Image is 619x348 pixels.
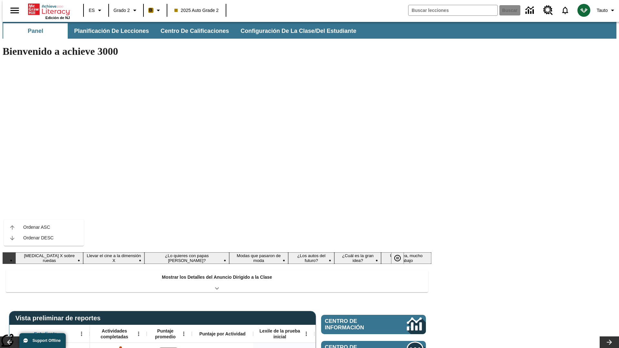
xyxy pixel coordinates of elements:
[162,274,272,281] p: Mostrar los Detalles del Anuncio Dirigido a la Clase
[594,5,619,16] button: Perfil/Configuración
[3,22,616,39] div: Subbarra de navegación
[3,5,94,11] body: Máximo 600 caracteres Presiona Escape para desactivar la barra de herramientas Presiona Alt + F10...
[5,1,24,20] button: Abrir el menú lateral
[256,328,303,340] span: Lexile de la prueba inicial
[134,329,143,339] button: Abrir menú
[391,252,404,264] button: Pausar
[229,252,288,264] button: Diapositiva 4 Modas que pasaron de moda
[9,325,90,343] div: Estudiante
[3,23,68,39] button: Panel
[69,23,154,39] button: Planificación de lecciones
[146,5,165,16] button: Boost El color de la clase es anaranjado claro. Cambiar el color de la clase.
[15,314,104,322] span: Vista preliminar de reportes
[4,219,84,246] ul: Estudiante, Abrir menú,
[34,331,57,337] span: Estudiante
[600,336,619,348] button: Carrusel de lecciones, seguir
[381,252,431,264] button: Diapositiva 7 Una idea, mucho trabajo
[33,338,61,343] span: Support Offline
[111,5,141,16] button: Grado: Grado 2, Elige un grado
[3,23,362,39] div: Subbarra de navegación
[301,329,311,339] button: Abrir menú
[391,252,410,264] div: Pausar
[522,2,539,19] a: Centro de información
[408,5,497,15] input: Buscar campo
[149,6,152,14] span: B
[321,315,426,334] a: Centro de información
[28,3,70,16] a: Portada
[6,270,428,292] div: Mostrar los Detalles del Anuncio Dirigido a la Clase
[574,2,594,19] button: Escoja un nuevo avatar
[325,318,385,331] span: Centro de información
[235,23,361,39] button: Configuración de la clase/del estudiante
[199,331,245,337] span: Puntaje por Actividad
[93,328,136,340] span: Actividades completadas
[557,2,574,19] a: Notificaciones
[19,333,66,348] button: Support Offline
[89,7,95,14] span: ES
[334,252,381,264] button: Diapositiva 6 ¿Cuál es la gran idea?
[86,5,106,16] button: Lenguaje: ES, Selecciona un idioma
[3,45,431,57] h1: Bienvenido a achieve 3000
[23,224,79,231] span: Ordenar ASC
[539,2,557,19] a: Centro de recursos, Se abrirá en una pestaña nueva.
[288,252,334,264] button: Diapositiva 5 ¿Los autos del futuro?
[28,2,70,20] div: Portada
[144,252,229,264] button: Diapositiva 3 ¿Lo quieres con papas fritas?
[77,329,86,339] button: Estudiante, Abrir menú,
[45,16,70,20] span: Edición de NJ
[577,4,590,17] img: avatar image
[150,328,181,340] span: Puntaje promedio
[179,329,189,339] button: Abrir menú
[174,7,219,14] span: 2025 Auto Grade 2
[83,252,144,264] button: Diapositiva 2 Llevar el cine a la dimensión X
[15,252,83,264] button: Diapositiva 1 Rayos X sobre ruedas
[23,235,79,241] span: Ordenar DESC
[155,23,234,39] button: Centro de calificaciones
[113,7,130,14] span: Grado 2
[597,7,608,14] span: Tauto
